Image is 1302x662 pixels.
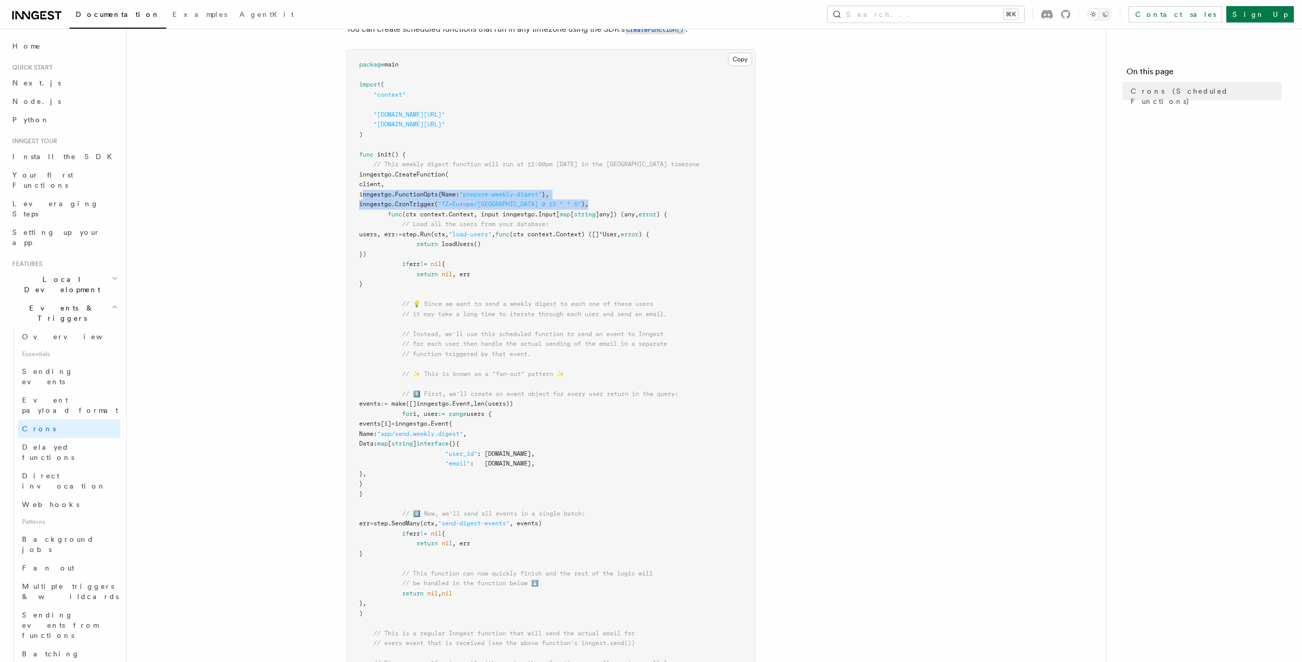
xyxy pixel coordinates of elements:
span: func [388,211,402,218]
span: := [395,231,402,238]
span: Node.js [12,97,61,105]
span: ] [413,440,416,447]
span: return [416,240,438,248]
span: User, [603,231,621,238]
span: "user_id" [445,450,477,457]
span: := [438,410,445,417]
span: Inngest tour [8,137,57,145]
span: Sending events from functions [22,611,98,639]
span: string [391,440,413,447]
span: } [359,490,363,497]
span: Run [420,231,431,238]
span: inngestgo. [359,171,395,178]
h4: On this page [1127,65,1282,82]
a: Webhooks [18,495,120,514]
span: (ctx, [431,231,449,238]
span: CronTrigger [395,201,434,208]
a: Sending events [18,362,120,391]
span: // function triggered by that event. [402,350,531,358]
span: [ [570,211,574,218]
span: }, [359,470,366,477]
span: (ctx, [420,520,438,527]
span: Your first Functions [12,171,73,189]
span: SendMany [391,520,420,527]
span: err [409,530,420,537]
span: Delayed functions [22,443,74,461]
span: Features [8,260,42,268]
span: "app/send.weekly.digest" [377,430,463,437]
span: "prepare-weekly-digest" [459,191,542,198]
a: Direct invocation [18,467,120,495]
span: if [402,260,409,268]
span: } [359,480,363,487]
span: events[i] [359,420,391,427]
span: step. [402,231,420,238]
span: Events & Triggers [8,303,112,323]
code: CreateFunction() [625,26,686,34]
span: , err [452,271,470,278]
span: // 💡 Since we want to send a weekly digest to each one of these users [402,300,653,307]
a: Fan out [18,559,120,577]
span: string [574,211,595,218]
span: make [391,400,406,407]
span: ( [434,201,438,208]
span: Python [12,116,50,124]
span: Next.js [12,79,61,87]
span: for [402,410,413,417]
a: Next.js [8,74,120,92]
span: nil [442,271,452,278]
span: , [438,590,442,597]
span: Data: [359,440,377,447]
span: nil [442,590,452,597]
span: = [370,520,373,527]
span: nil [442,540,452,547]
span: { [442,530,445,537]
span: Background jobs [22,535,94,554]
span: [ [388,440,391,447]
span: i, user [413,410,438,417]
span: != [420,530,427,537]
a: Multiple triggers & wildcards [18,577,120,606]
span: Patterns [18,514,120,530]
span: // 2️⃣ Now, we'll send all events in a single batch: [402,510,585,517]
span: nil [431,260,442,268]
a: Sign Up [1226,6,1294,23]
span: Setting up your app [12,228,100,247]
span: package [359,61,384,68]
span: Leveraging Steps [12,200,99,218]
span: client, [359,181,384,188]
span: AgentKit [239,10,294,18]
span: events [359,400,381,407]
span: ( [381,81,384,88]
span: init [377,151,391,158]
a: CreateFunction() [625,24,686,34]
span: loadUsers [442,240,474,248]
p: You can create scheduled functions that run in any timezone using the SDK's : [346,22,756,37]
span: ([]inngestgo.Event, [406,400,474,407]
span: step. [373,520,391,527]
button: Local Development [8,270,120,299]
span: , [463,430,467,437]
span: Direct invocation [22,472,106,490]
span: return [402,590,424,597]
span: main [384,61,399,68]
span: Sending events [22,367,73,386]
span: // Load all the users from your database: [402,220,549,228]
span: return [416,540,438,547]
span: // 1️⃣ First, we'll create an event object for every user return in the query: [402,390,678,398]
span: interface [416,440,449,447]
a: Sending events from functions [18,606,120,645]
span: Fan out [22,564,74,572]
span: error [638,211,656,218]
span: Name: [359,430,377,437]
span: Essentials [18,346,120,362]
span: , events) [510,520,542,527]
a: Leveraging Steps [8,194,120,223]
span: "email" [445,460,470,467]
span: return [416,271,438,278]
span: }) [359,251,366,258]
span: Overview [22,333,127,341]
span: // be handled in the function below ⬇️ [402,580,539,587]
span: : [DOMAIN_NAME], [477,450,535,457]
span: "send-digest-events" [438,520,510,527]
